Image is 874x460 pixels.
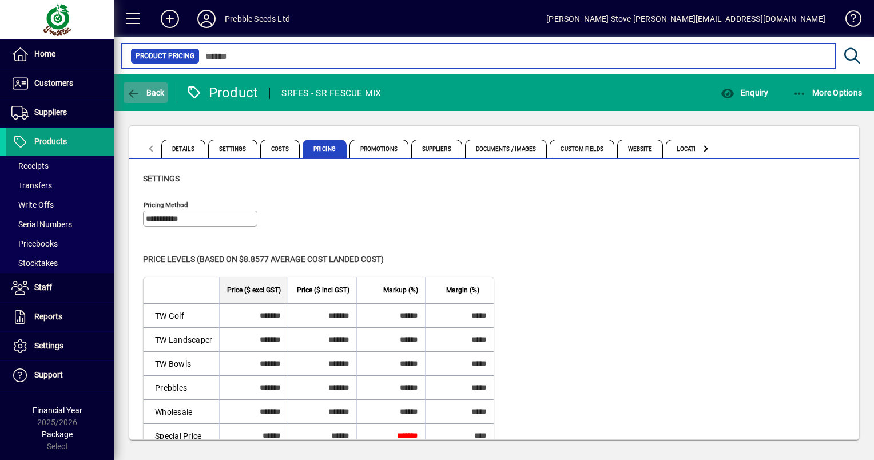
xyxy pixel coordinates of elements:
[6,361,114,390] a: Support
[144,351,219,375] td: TW Bowls
[144,201,188,209] mat-label: Pricing method
[790,82,865,103] button: More Options
[297,284,349,296] span: Price ($ incl GST)
[721,88,768,97] span: Enquiry
[617,140,664,158] span: Website
[446,284,479,296] span: Margin (%)
[152,9,188,29] button: Add
[188,9,225,29] button: Profile
[34,78,73,88] span: Customers
[6,176,114,195] a: Transfers
[186,84,259,102] div: Product
[718,82,771,103] button: Enquiry
[34,108,67,117] span: Suppliers
[411,140,462,158] span: Suppliers
[208,140,257,158] span: Settings
[126,88,165,97] span: Back
[6,234,114,253] a: Pricebooks
[6,273,114,302] a: Staff
[6,69,114,98] a: Customers
[6,98,114,127] a: Suppliers
[34,370,63,379] span: Support
[6,303,114,331] a: Reports
[11,161,49,170] span: Receipts
[144,375,219,399] td: Prebbles
[837,2,860,39] a: Knowledge Base
[161,140,205,158] span: Details
[227,284,281,296] span: Price ($ excl GST)
[144,399,219,423] td: Wholesale
[144,303,219,327] td: TW Golf
[136,50,194,62] span: Product Pricing
[11,239,58,248] span: Pricebooks
[260,140,300,158] span: Costs
[143,255,384,264] span: Price levels (based on $8.8577 Average cost landed cost)
[11,181,52,190] span: Transfers
[34,137,67,146] span: Products
[34,49,55,58] span: Home
[6,195,114,215] a: Write Offs
[11,259,58,268] span: Stocktakes
[225,10,290,28] div: Prebble Seeds Ltd
[383,284,418,296] span: Markup (%)
[42,430,73,439] span: Package
[349,140,408,158] span: Promotions
[281,84,381,102] div: SRFES - SR FESCUE MIX
[124,82,168,103] button: Back
[34,341,63,350] span: Settings
[143,174,180,183] span: Settings
[144,327,219,351] td: TW Landscaper
[6,253,114,273] a: Stocktakes
[11,220,72,229] span: Serial Numbers
[6,156,114,176] a: Receipts
[546,10,825,28] div: [PERSON_NAME] Stove [PERSON_NAME][EMAIL_ADDRESS][DOMAIN_NAME]
[34,312,62,321] span: Reports
[33,406,82,415] span: Financial Year
[114,82,177,103] app-page-header-button: Back
[11,200,54,209] span: Write Offs
[6,332,114,360] a: Settings
[6,40,114,69] a: Home
[144,423,219,447] td: Special Price
[550,140,614,158] span: Custom Fields
[303,140,347,158] span: Pricing
[793,88,863,97] span: More Options
[666,140,718,158] span: Locations
[34,283,52,292] span: Staff
[6,215,114,234] a: Serial Numbers
[465,140,547,158] span: Documents / Images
